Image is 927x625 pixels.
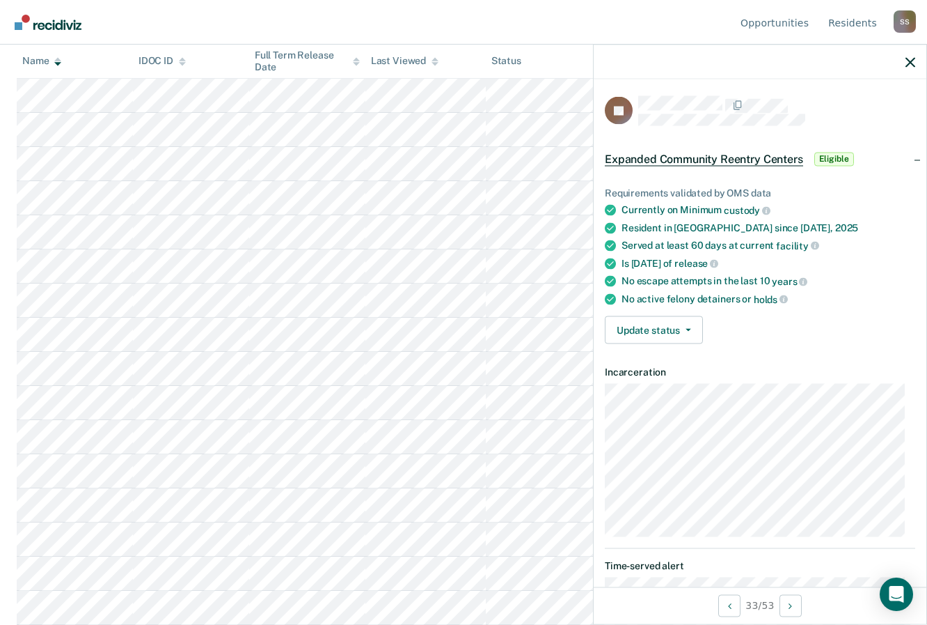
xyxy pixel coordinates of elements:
div: Open Intercom Messenger [880,578,913,611]
span: custody [724,205,770,216]
button: Next Opportunity [779,594,802,617]
span: 2025 [835,222,858,233]
span: holds [754,293,788,304]
button: Previous Opportunity [718,594,740,617]
div: 33 / 53 [594,587,926,624]
div: No active felony detainers or [621,293,915,305]
dt: Incarceration [605,366,915,378]
div: IDOC ID [138,56,186,68]
div: Resident in [GEOGRAPHIC_DATA] since [DATE], [621,222,915,233]
span: years [772,275,807,286]
img: Recidiviz [15,15,81,30]
div: Is [DATE] of [621,257,915,270]
div: Served at least 60 days at current [621,239,915,252]
div: S S [894,10,916,33]
div: Last Viewed [371,56,438,68]
span: facility [776,240,819,251]
div: Name [22,56,61,68]
dt: Time-served alert [605,560,915,572]
div: No escape attempts in the last 10 [621,275,915,288]
span: Expanded Community Reentry Centers [605,152,803,166]
button: Update status [605,316,703,344]
div: Requirements validated by OMS data [605,187,915,199]
div: Currently on Minimum [621,204,915,217]
div: Full Term Release Date [255,49,360,73]
div: Expanded Community Reentry CentersEligible [594,137,926,181]
button: Profile dropdown button [894,10,916,33]
span: Eligible [814,152,854,166]
span: release [674,258,718,269]
div: Status [491,56,521,68]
